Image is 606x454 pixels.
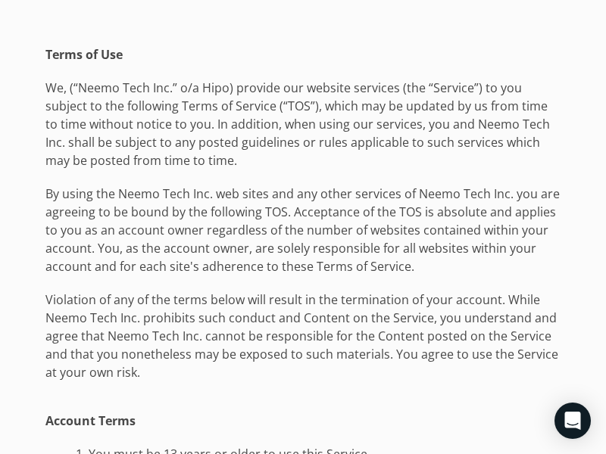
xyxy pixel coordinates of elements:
p: We, (“Neemo Tech Inc.” o/a Hipo) provide our website services (the “Service”) to you subject to t... [15,79,591,169]
h1: Account Terms [45,412,561,430]
div: Open Intercom Messenger [554,403,591,439]
h1: Terms of Use [45,45,561,64]
p: Violation of any of the terms below will result in the termination of your account. While Neemo T... [15,291,591,381]
p: By using the Neemo Tech Inc. web sites and any other services of Neemo Tech Inc. you are agreeing... [15,185,591,275]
